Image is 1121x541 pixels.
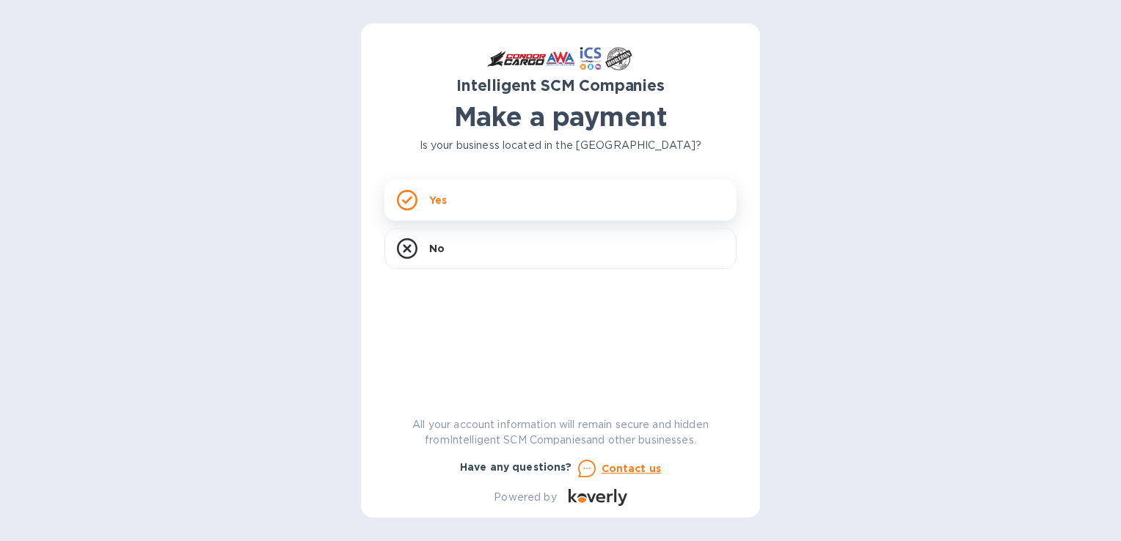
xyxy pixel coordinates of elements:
[456,76,665,95] b: Intelligent SCM Companies
[429,193,447,207] p: Yes
[494,490,556,505] p: Powered by
[460,461,572,473] b: Have any questions?
[384,101,737,132] h1: Make a payment
[384,417,737,448] p: All your account information will remain secure and hidden from Intelligent SCM Companies and oth...
[429,241,445,256] p: No
[602,463,662,474] u: Contact us
[384,138,737,153] p: Is your business located in the [GEOGRAPHIC_DATA]?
